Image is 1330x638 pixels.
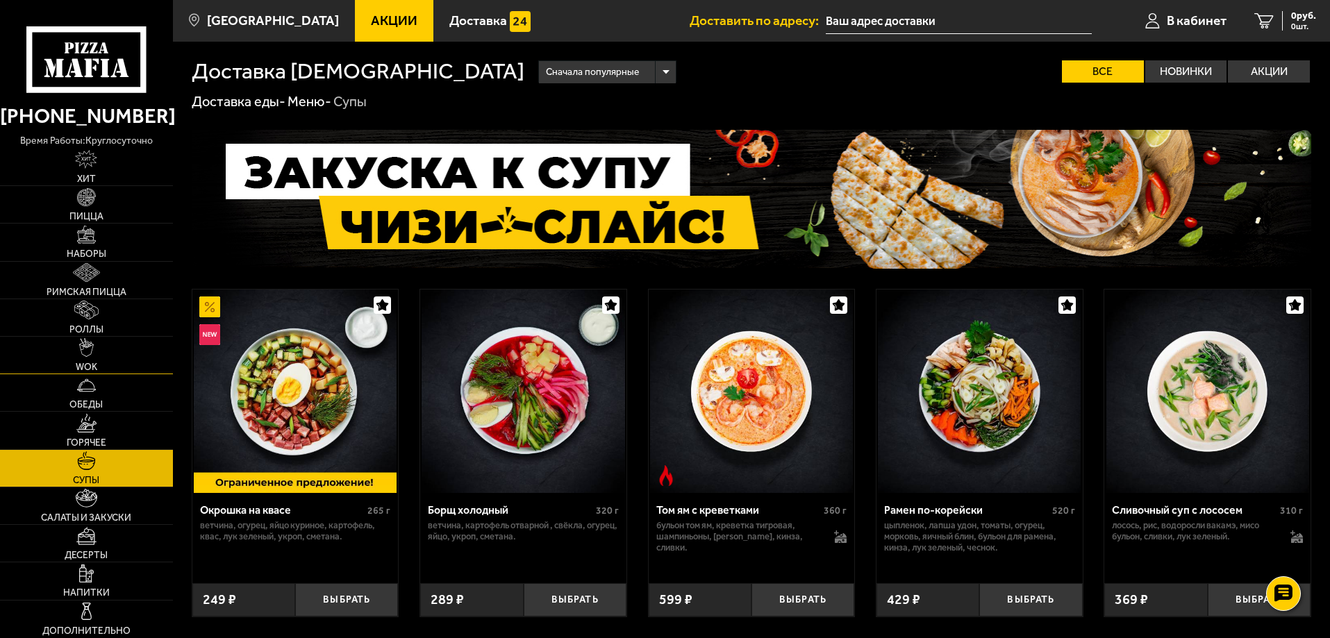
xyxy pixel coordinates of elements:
p: лосось, рис, водоросли вакамэ, мисо бульон, сливки, лук зеленый. [1112,520,1277,542]
span: [GEOGRAPHIC_DATA] [207,14,339,27]
span: 0 руб. [1291,11,1316,21]
span: 520 г [1052,505,1075,517]
img: Сливочный суп с лососем [1106,289,1309,492]
a: Сливочный суп с лососем [1104,289,1311,492]
span: Десерты [65,551,108,560]
button: Выбрать [751,583,854,617]
label: Все [1062,60,1144,83]
p: цыпленок, лапша удон, томаты, огурец, морковь, яичный блин, бульон для рамена, кинза, лук зеленый... [884,520,1075,553]
p: бульон том ям, креветка тигровая, шампиньоны, [PERSON_NAME], кинза, сливки. [656,520,821,553]
span: В кабинет [1167,14,1227,27]
img: Рамен по-корейски [878,289,1081,492]
span: 249 ₽ [203,593,236,607]
span: 360 г [824,505,847,517]
img: Том ям с креветками [650,289,853,492]
span: Обеды [69,400,103,410]
div: Том ям с креветками [656,503,821,517]
a: Рамен по-корейски [876,289,1083,492]
span: Дополнительно [42,626,131,636]
span: 429 ₽ [887,593,920,607]
img: Борщ холодный [422,289,624,492]
input: Ваш адрес доставки [826,8,1092,34]
span: 0 шт. [1291,22,1316,31]
img: Новинка [199,324,220,345]
span: проспект Культуры, 21к2 [826,8,1092,34]
span: WOK [76,362,97,372]
span: Горячее [67,438,106,448]
span: Напитки [63,588,110,598]
span: Пицца [69,212,103,221]
span: Салаты и закуски [41,513,131,523]
span: Сначала популярные [546,59,639,85]
span: 265 г [367,505,390,517]
div: Окрошка на квасе [200,503,365,517]
img: Окрошка на квасе [194,289,397,492]
button: Выбрать [979,583,1082,617]
span: Римская пицца [47,287,126,297]
span: 289 ₽ [431,593,464,607]
span: 320 г [596,505,619,517]
div: Супы [333,93,367,111]
span: 310 г [1280,505,1303,517]
h1: Доставка [DEMOGRAPHIC_DATA] [192,60,524,83]
span: Роллы [69,325,103,335]
span: 369 ₽ [1115,593,1148,607]
button: Выбрать [1208,583,1311,617]
label: Новинки [1145,60,1227,83]
span: Акции [371,14,417,27]
button: Выбрать [295,583,398,617]
a: Острое блюдоТом ям с креветками [649,289,855,492]
label: Акции [1228,60,1310,83]
img: 15daf4d41897b9f0e9f617042186c801.svg [510,11,531,32]
div: Сливочный суп с лососем [1112,503,1277,517]
span: 599 ₽ [659,593,692,607]
a: АкционныйНовинкаОкрошка на квасе [192,289,399,492]
a: Доставка еды- [192,93,285,110]
img: Акционный [199,296,220,317]
div: Рамен по-корейски [884,503,1049,517]
span: Супы [73,476,99,485]
p: ветчина, огурец, яйцо куриное, картофель, квас, лук зеленый, укроп, сметана. [200,520,391,542]
span: Наборы [67,249,106,259]
span: Доставка [449,14,507,27]
div: Борщ холодный [428,503,592,517]
img: Острое блюдо [656,465,676,486]
p: ветчина, картофель отварной , свёкла, огурец, яйцо, укроп, сметана. [428,520,619,542]
span: Доставить по адресу: [690,14,826,27]
span: Хит [77,174,96,184]
a: Борщ холодный [420,289,626,492]
button: Выбрать [524,583,626,617]
a: Меню- [288,93,331,110]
